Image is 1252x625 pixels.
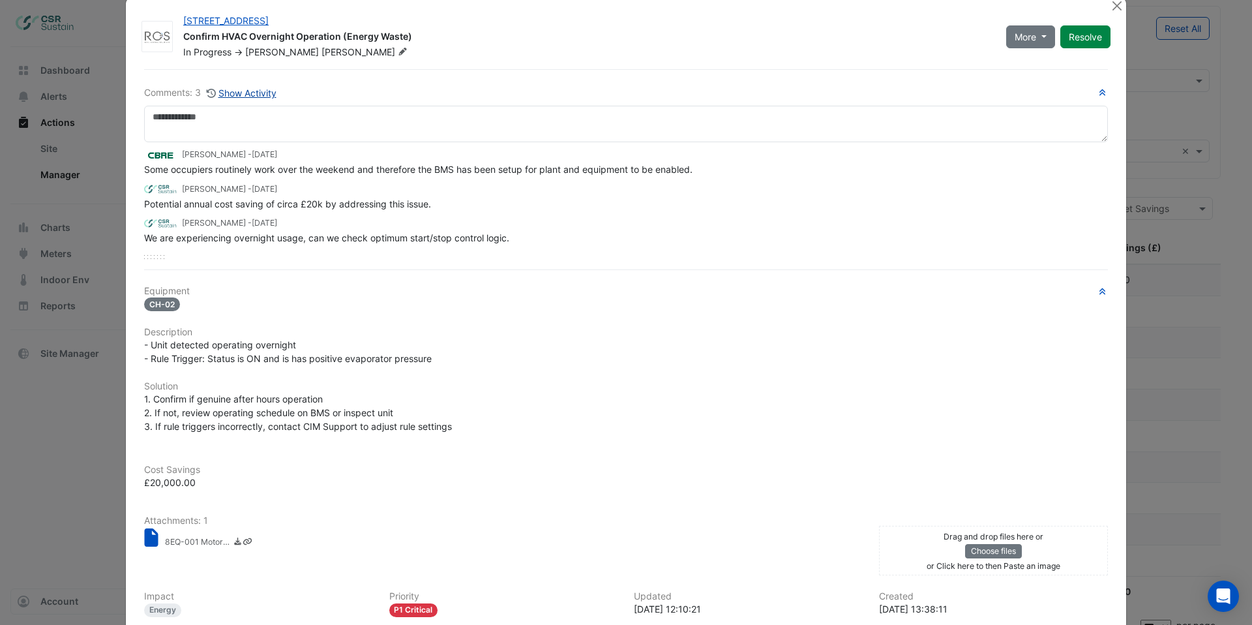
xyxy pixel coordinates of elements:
[144,515,1108,526] h6: Attachments: 1
[243,536,252,550] a: Copy link to clipboard
[183,46,231,57] span: In Progress
[252,149,277,159] span: 2025-09-22 12:10:21
[233,536,243,550] a: Download
[1015,30,1036,44] span: More
[182,149,277,160] small: [PERSON_NAME] -
[144,182,177,196] img: CSR Sustain
[144,164,693,175] span: Some occupiers routinely work over the weekend and therefore the BMS has been setup for plant and...
[634,602,863,616] div: [DATE] 12:10:21
[144,286,1108,297] h6: Equipment
[142,31,172,44] img: Real Control Solutions
[879,602,1109,616] div: [DATE] 13:38:11
[1006,25,1055,48] button: More
[245,46,319,57] span: [PERSON_NAME]
[944,532,1043,541] small: Drag and drop files here or
[144,477,196,488] span: £20,000.00
[206,85,277,100] button: Show Activity
[389,591,619,602] h6: Priority
[144,198,431,209] span: Potential annual cost saving of circa £20k by addressing this issue.
[1060,25,1110,48] button: Resolve
[634,591,863,602] h6: Updated
[321,46,410,59] span: [PERSON_NAME]
[182,183,277,195] small: [PERSON_NAME] -
[1208,581,1239,612] div: Open Intercom Messenger
[252,218,277,228] span: 2025-09-17 13:38:12
[234,46,243,57] span: ->
[389,603,438,617] div: P1 Critical
[183,30,991,46] div: Confirm HVAC Overnight Operation (Energy Waste)
[144,327,1108,338] h6: Description
[252,184,277,194] span: 2025-09-19 13:25:32
[927,561,1060,571] small: or Click here to then Paste an image
[144,148,177,162] img: CBRE
[144,465,1108,476] h6: Cost Savings
[182,217,277,229] small: [PERSON_NAME] -
[183,15,269,26] a: [STREET_ADDRESS]
[144,232,509,243] span: We are experiencing overnight usage, can we check optimum start/stop control logic.
[144,217,177,231] img: CSR Sustain
[144,339,432,364] span: - Unit detected operating overnight - Rule Trigger: Status is ON and is has positive evaporator p...
[144,85,277,100] div: Comments: 3
[879,591,1109,602] h6: Created
[144,381,1108,392] h6: Solution
[144,591,374,602] h6: Impact
[165,536,230,550] small: 8EQ-001 Motor - Run Hours Reduction Calc Spreadsheet.xlsx
[965,544,1022,558] button: Choose files
[144,297,180,311] span: CH-02
[144,603,181,617] div: Energy
[144,393,452,432] span: 1. Confirm if genuine after hours operation 2. If not, review operating schedule on BMS or inspec...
